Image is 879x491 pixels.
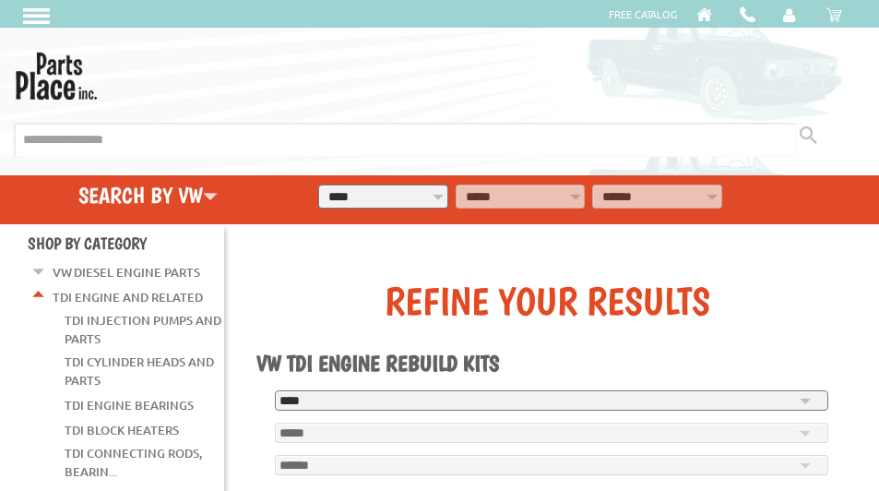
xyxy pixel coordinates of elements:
a: VW Diesel Engine Parts [53,260,200,284]
a: TDI Engine and Related [53,285,203,309]
a: TDI Injection Pumps and Parts [65,308,221,351]
a: TDI Block Heaters [65,418,179,442]
a: TDI Cylinder Heads and Parts [65,350,214,392]
h4: Shop By Category [28,234,224,253]
h4: Search by VW [4,182,293,209]
h1: VW TDI Engine Rebuild Kits [256,350,837,377]
div: Refine Your Results [256,278,837,324]
img: Parts Place Inc! [14,46,99,100]
a: TDI Engine Bearings [65,393,194,417]
a: TDI Connecting Rods, Bearin... [65,441,202,484]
